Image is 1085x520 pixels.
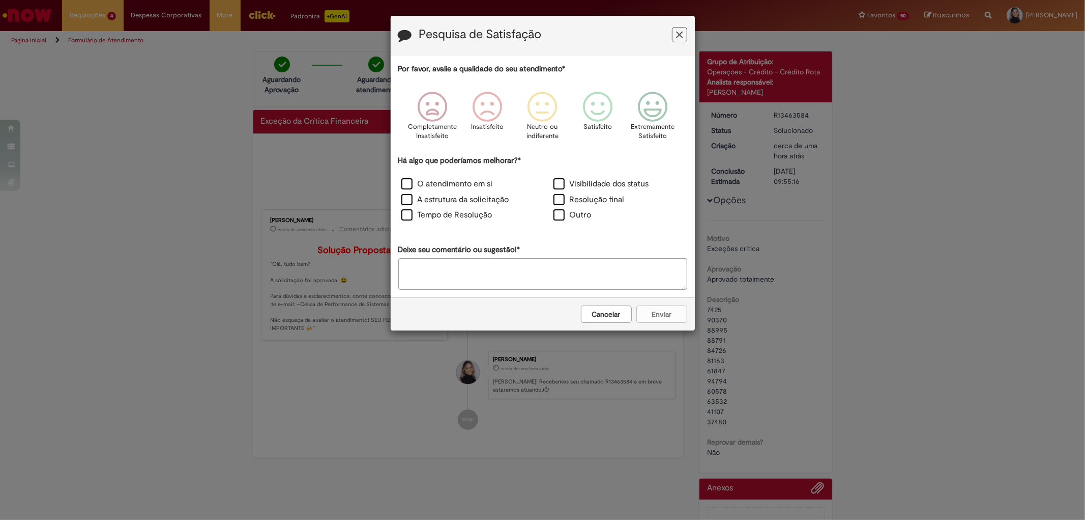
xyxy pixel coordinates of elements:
[471,122,504,132] p: Insatisfeito
[398,64,566,74] label: Por favor, avalie a qualidade do seu atendimento*
[461,84,513,154] div: Insatisfeito
[583,122,612,132] p: Satisfeito
[401,194,509,206] label: A estrutura da solicitação
[401,178,493,190] label: O atendimento em si
[408,122,457,141] p: Completamente Insatisfeito
[553,178,649,190] label: Visibilidade dos status
[631,122,675,141] p: Extremamente Satisfeito
[516,84,568,154] div: Neutro ou indiferente
[419,28,542,41] label: Pesquisa de Satisfação
[524,122,561,141] p: Neutro ou indiferente
[627,84,679,154] div: Extremamente Satisfeito
[572,84,624,154] div: Satisfeito
[398,155,687,224] div: Há algo que poderíamos melhorar?*
[553,194,625,206] label: Resolução final
[406,84,458,154] div: Completamente Insatisfeito
[401,209,492,221] label: Tempo de Resolução
[553,209,592,221] label: Outro
[581,306,632,323] button: Cancelar
[398,244,520,255] label: Deixe seu comentário ou sugestão!*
